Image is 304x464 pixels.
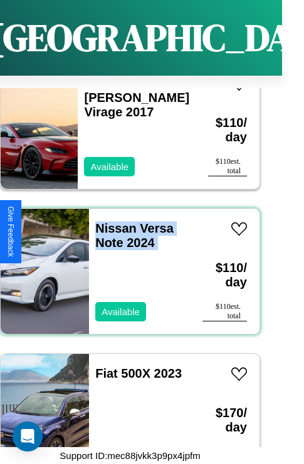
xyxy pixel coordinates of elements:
[95,366,182,380] a: Fiat 500X 2023
[202,248,247,302] h3: $ 110 / day
[60,447,200,464] p: Support ID: mec88jvkk3p9px4jpfm
[95,221,174,250] a: Nissan Versa Note 2024
[208,103,247,157] h3: $ 110 / day
[202,393,247,447] h3: $ 170 / day
[90,158,128,175] p: Available
[102,303,140,320] p: Available
[6,206,15,257] div: Give Feedback
[208,157,247,176] div: $ 110 est. total
[13,421,43,451] div: Open Intercom Messenger
[84,76,189,119] a: Aston [PERSON_NAME] Virage 2017
[202,302,247,321] div: $ 110 est. total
